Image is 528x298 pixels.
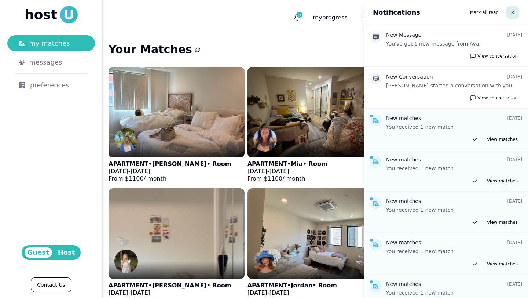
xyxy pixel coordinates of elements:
a: View matches [483,177,522,185]
h4: New matches [386,156,421,163]
p: You've got 1 new message from Ava. [386,40,522,47]
a: View matches [483,218,522,227]
h4: New matches [386,197,421,205]
h4: New Message [386,31,421,39]
h4: New matches [386,239,421,246]
h2: Notifications [373,7,420,18]
p: You received 1 new match [386,289,522,297]
h4: New Conversation [386,73,433,80]
p: You received 1 new match [386,248,522,255]
a: View matches [483,135,522,144]
p: [PERSON_NAME] started a conversation with you [386,82,522,89]
button: Mark all read [466,6,503,19]
h4: New matches [386,280,421,288]
p: [DATE] [507,240,522,246]
p: [DATE] [507,157,522,163]
p: You received 1 new match [386,165,522,172]
p: [DATE] [507,32,522,38]
h4: New matches [386,115,421,122]
button: View conversation [466,52,522,61]
p: [DATE] [507,74,522,80]
p: You received 1 new match [386,123,522,131]
p: [DATE] [507,115,522,121]
p: [DATE] [507,198,522,204]
p: [DATE] [507,281,522,287]
a: View matches [483,259,522,268]
button: View conversation [466,94,522,102]
p: You received 1 new match [386,206,522,214]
